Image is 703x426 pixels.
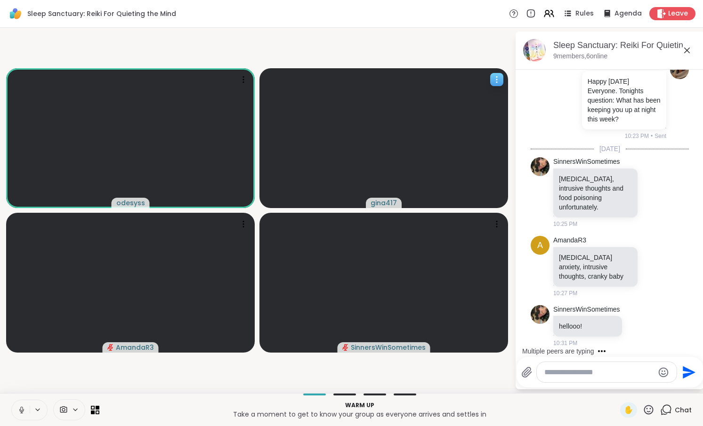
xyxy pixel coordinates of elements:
[670,60,689,79] img: https://sharewell-space-live.sfo3.digitaloceanspaces.com/user-generated/08c2e94c-8836-441b-a7cd-9...
[537,239,543,252] span: A
[559,253,632,281] p: [MEDICAL_DATA] anxiety, intrusive thoughts, cranky baby
[371,198,397,208] span: gina417
[553,289,577,297] span: 10:27 PM
[553,305,620,314] a: SinnersWinSometimes
[342,344,349,351] span: audio-muted
[658,367,669,378] button: Emoji picker
[27,9,176,18] span: Sleep Sanctuary: Reiki For Quieting the Mind
[531,157,549,176] img: https://sharewell-space-live.sfo3.digitaloceanspaces.com/user-generated/fc1326c7-8e70-475c-9e42-8...
[655,132,666,140] span: Sent
[559,174,632,212] p: [MEDICAL_DATA], intrusive thoughts and food poisoning unfortunately.
[553,220,577,228] span: 10:25 PM
[553,236,586,245] a: AmandaR3
[668,9,688,18] span: Leave
[575,9,594,18] span: Rules
[553,157,620,167] a: SinnersWinSometimes
[351,343,426,352] span: SinnersWinSometimes
[105,410,614,419] p: Take a moment to get to know your group as everyone arrives and settles in
[553,52,607,61] p: 9 members, 6 online
[105,401,614,410] p: Warm up
[107,344,114,351] span: audio-muted
[625,132,649,140] span: 10:23 PM
[614,9,642,18] span: Agenda
[116,198,145,208] span: odesyss
[522,346,594,356] div: Multiple peers are typing
[677,362,698,383] button: Send
[8,6,24,22] img: ShareWell Logomark
[624,404,633,416] span: ✋
[523,39,546,62] img: Sleep Sanctuary: Reiki For Quieting the Mind, Oct 09
[588,77,661,124] p: Happy [DATE] Everyone. Tonights question: What has been keeping you up at night this week?
[116,343,154,352] span: AmandaR3
[544,368,654,377] textarea: Type your message
[675,405,692,415] span: Chat
[594,144,626,153] span: [DATE]
[531,305,549,324] img: https://sharewell-space-live.sfo3.digitaloceanspaces.com/user-generated/fc1326c7-8e70-475c-9e42-8...
[553,40,696,51] div: Sleep Sanctuary: Reiki For Quieting the Mind, [DATE]
[651,132,653,140] span: •
[559,322,616,331] p: hellooo!
[553,339,577,347] span: 10:31 PM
